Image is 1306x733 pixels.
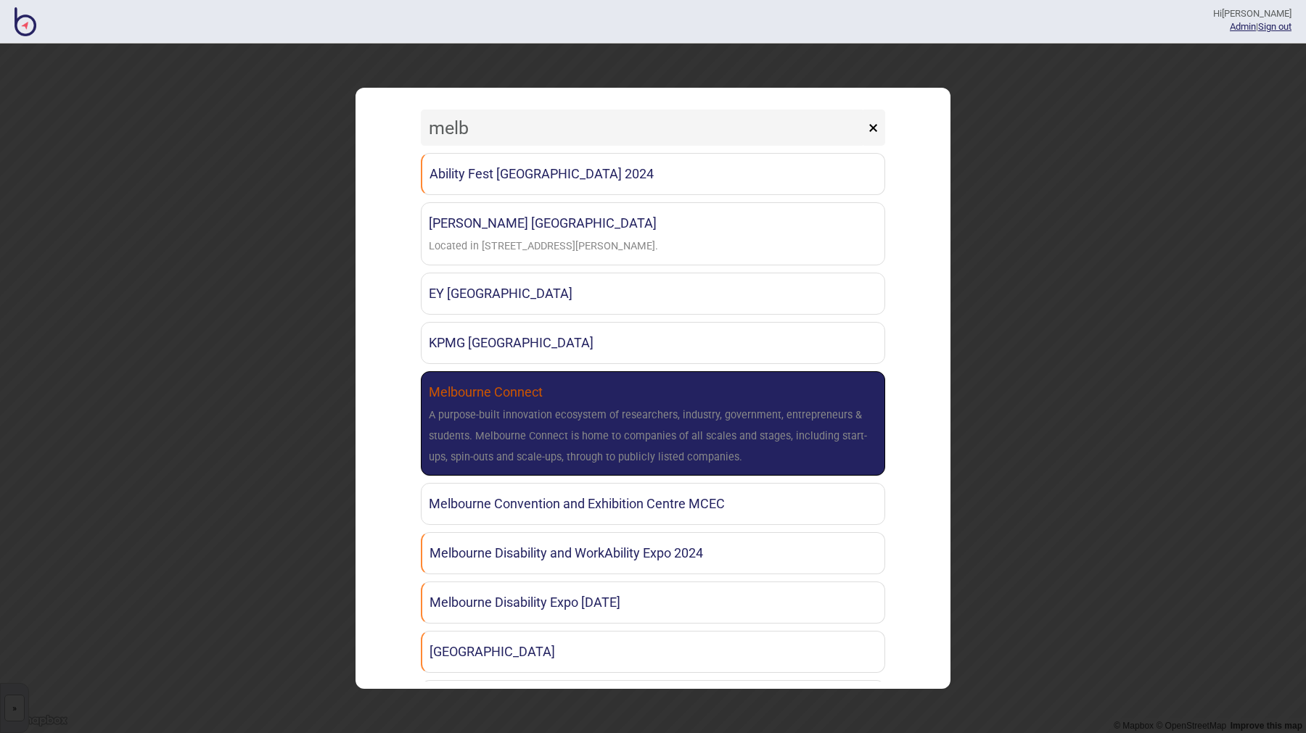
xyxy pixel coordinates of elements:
[1230,21,1256,32] a: Admin
[421,483,885,525] a: Melbourne Convention and Exhibition Centre MCEC
[1230,21,1258,32] span: |
[429,236,658,257] div: Located in 333 Collins Tower, Level 18.
[421,680,885,722] a: Melbourne Sports and [GEOGRAPHIC_DATA]
[421,202,885,265] a: [PERSON_NAME] [GEOGRAPHIC_DATA]Located in [STREET_ADDRESS][PERSON_NAME].
[429,405,877,468] div: A purpose-built innovation ecosystem of researchers, industry, government, entrepreneurs & studen...
[15,7,36,36] img: BindiMaps CMS
[421,631,885,673] a: [GEOGRAPHIC_DATA]
[421,371,885,476] a: Melbourne ConnectA purpose-built innovation ecosystem of researchers, industry, government, entre...
[421,273,885,315] a: EY [GEOGRAPHIC_DATA]
[1213,7,1291,20] div: Hi [PERSON_NAME]
[421,581,885,624] a: Melbourne Disability Expo [DATE]
[861,109,885,146] button: ×
[421,532,885,574] a: Melbourne Disability and WorkAbility Expo 2024
[421,109,865,146] input: Search locations by tag + name
[421,322,885,364] a: KPMG [GEOGRAPHIC_DATA]
[421,153,885,195] a: Ability Fest [GEOGRAPHIC_DATA] 2024
[1258,21,1291,32] button: Sign out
